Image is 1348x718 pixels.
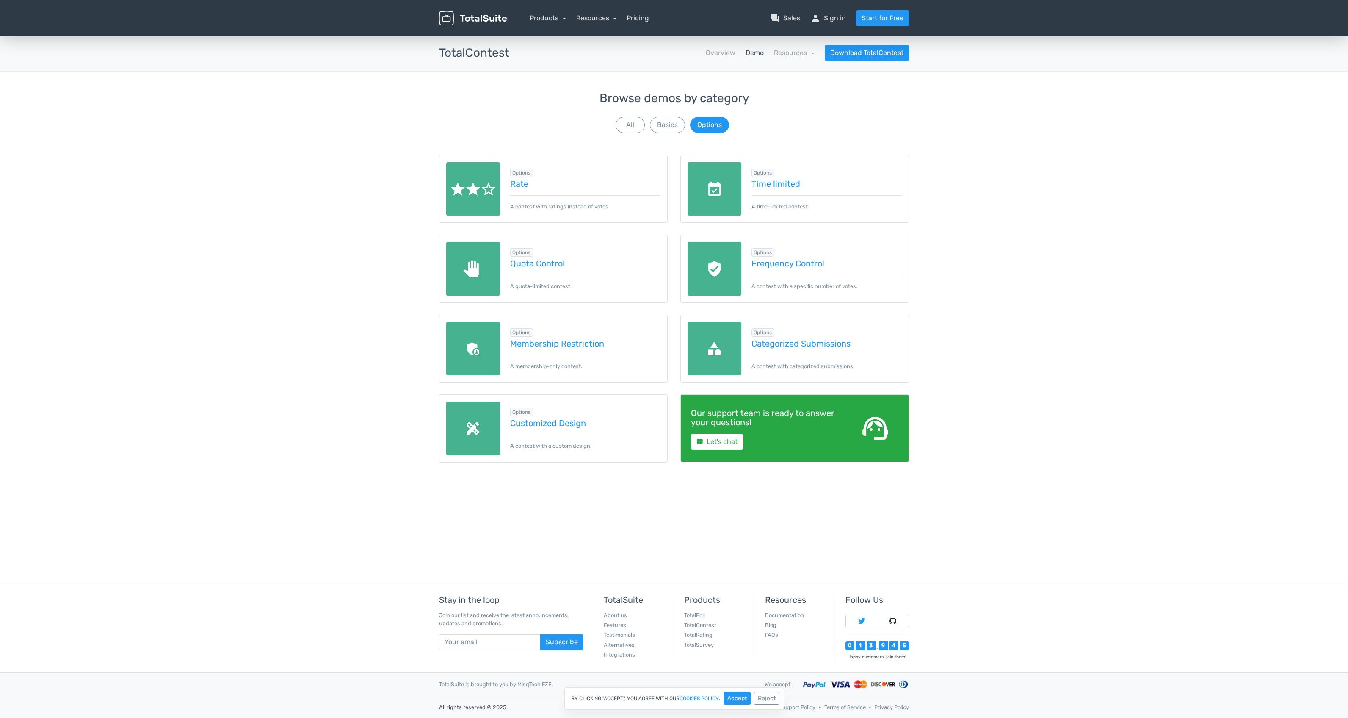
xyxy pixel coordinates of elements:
[691,434,743,450] a: smsLet's chat
[876,645,879,650] div: ,
[754,692,779,705] button: Reject
[446,162,500,216] img: rate.png.webp
[810,13,820,23] span: person
[510,179,661,189] a: Rate
[706,48,735,58] a: Overview
[688,322,741,376] img: categories.png.webp
[696,438,703,445] small: sms
[765,612,804,618] a: Documentation
[604,651,635,658] a: Integrations
[510,275,661,290] p: A quota-limited contest.
[900,641,909,650] div: 5
[564,687,784,710] div: By clicking "Accept", you agree with our .
[510,339,661,348] a: Membership Restriction
[576,14,617,22] a: Resources
[510,355,661,370] p: A membership-only contest.
[684,622,716,628] a: TotalContest
[439,611,583,627] p: Join our list and receive the latest announcements, updates and promotions.
[604,622,626,628] a: Features
[439,11,507,26] img: TotalSuite for WordPress
[845,595,909,604] h5: Follow Us
[684,642,714,648] a: TotalSurvey
[825,45,909,61] a: Download TotalContest
[867,641,876,650] div: 3
[650,117,685,133] button: Basics
[860,413,890,444] span: support_agent
[510,195,661,211] p: A contest with ratings instead of votes.
[845,654,909,660] div: Happy customers, join them!
[765,622,776,628] a: Blog
[604,595,667,604] h5: TotalSuite
[439,47,509,60] h3: TotalContest
[510,419,661,428] a: Customized Design
[446,242,500,296] img: quota-limited.png.webp
[751,259,902,268] a: Frequency Control
[765,632,778,638] a: FAQs
[604,642,635,648] a: Alternatives
[680,696,719,701] a: cookies policy
[803,679,909,689] img: Accepted payment methods
[439,92,909,105] h3: Browse demos by category
[446,402,500,455] img: custom-design.png.webp
[810,13,846,23] a: personSign in
[770,13,800,23] a: question_answerSales
[510,259,661,268] a: Quota Control
[433,680,758,688] div: TotalSuite is brought to you by MisqTech FZE.
[510,328,533,337] span: Browse all in Options
[627,13,649,23] a: Pricing
[540,634,583,650] button: Subscribe
[765,595,829,604] h5: Resources
[758,680,797,688] div: We accept
[751,179,902,189] a: Time limited
[530,14,566,22] a: Products
[684,632,713,638] a: TotalRating
[724,692,751,705] button: Accept
[439,634,541,650] input: Your email
[690,117,729,133] button: Options
[746,48,764,58] a: Demo
[858,618,865,624] img: Follow TotalSuite on Twitter
[446,322,500,376] img: members-only.png.webp
[684,612,705,618] a: TotalPoll
[774,49,815,57] a: Resources
[616,117,645,133] button: All
[751,275,902,290] p: A contest with a specific number of votes.
[604,632,635,638] a: Testimonials
[770,13,780,23] span: question_answer
[856,641,865,650] div: 1
[751,355,902,370] p: A contest with categorized submissions.
[510,408,533,416] span: Browse all in Options
[688,162,741,216] img: date-limited.png.webp
[439,595,583,604] h5: Stay in the loop
[604,612,627,618] a: About us
[688,242,741,296] img: recaptcha.png.webp
[510,248,533,257] span: Browse all in Options
[889,618,896,624] img: Follow TotalSuite on Github
[751,339,902,348] a: Categorized Submissions
[510,435,661,450] p: A contest with a custom design.
[879,641,888,650] div: 9
[684,595,748,604] h5: Products
[751,328,775,337] span: Browse all in Options
[691,408,838,427] h4: Our support team is ready to answer your questions!
[845,641,854,650] div: 0
[751,248,775,257] span: Browse all in Options
[751,169,775,177] span: Browse all in Options
[889,641,898,650] div: 4
[751,195,902,211] p: A time-limited contest.
[510,169,533,177] span: Browse all in Options
[856,10,909,26] a: Start for Free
